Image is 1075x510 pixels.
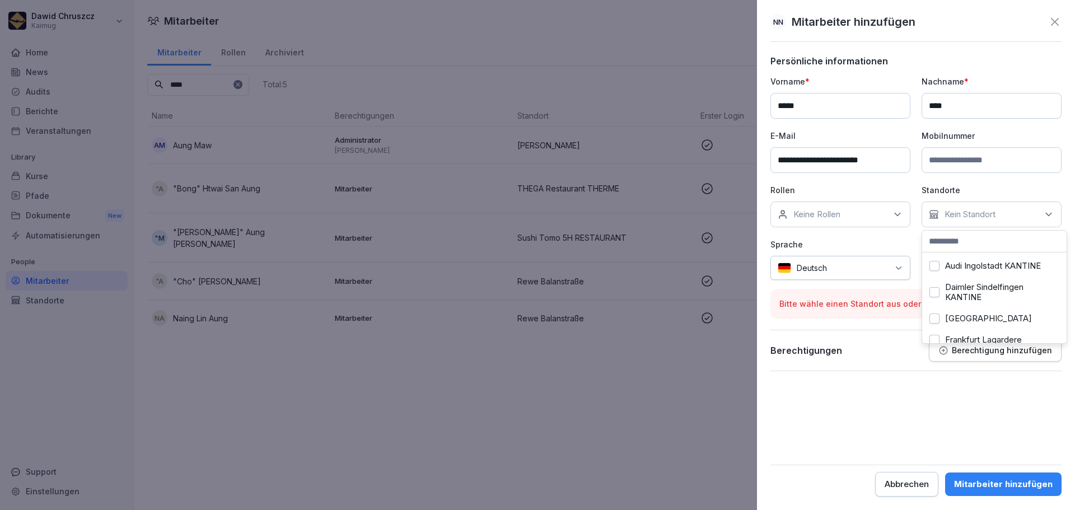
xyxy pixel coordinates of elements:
[770,184,910,196] p: Rollen
[922,184,1062,196] p: Standorte
[952,346,1052,355] p: Berechtigung hinzufügen
[922,130,1062,142] p: Mobilnummer
[770,256,910,280] div: Deutsch
[793,209,840,220] p: Keine Rollen
[779,298,1053,310] p: Bitte wähle einen Standort aus oder füge eine Berechtigung hinzu.
[922,76,1062,87] p: Nachname
[945,209,995,220] p: Kein Standort
[770,238,910,250] p: Sprache
[945,282,1059,302] label: Daimler Sindelfingen KANTINE
[929,339,1062,362] button: Berechtigung hinzufügen
[770,55,1062,67] p: Persönliche informationen
[945,314,1032,324] label: [GEOGRAPHIC_DATA]
[875,472,938,497] button: Abbrechen
[792,13,915,30] p: Mitarbeiter hinzufügen
[945,472,1062,496] button: Mitarbeiter hinzufügen
[945,261,1041,271] label: Audi Ingolstadt KANTINE
[954,478,1053,490] div: Mitarbeiter hinzufügen
[770,14,786,30] div: Nn
[778,263,791,273] img: de.svg
[945,335,1022,345] label: Frankfurt Lagardere
[770,345,842,356] p: Berechtigungen
[770,76,910,87] p: Vorname
[885,478,929,490] div: Abbrechen
[770,130,910,142] p: E-Mail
